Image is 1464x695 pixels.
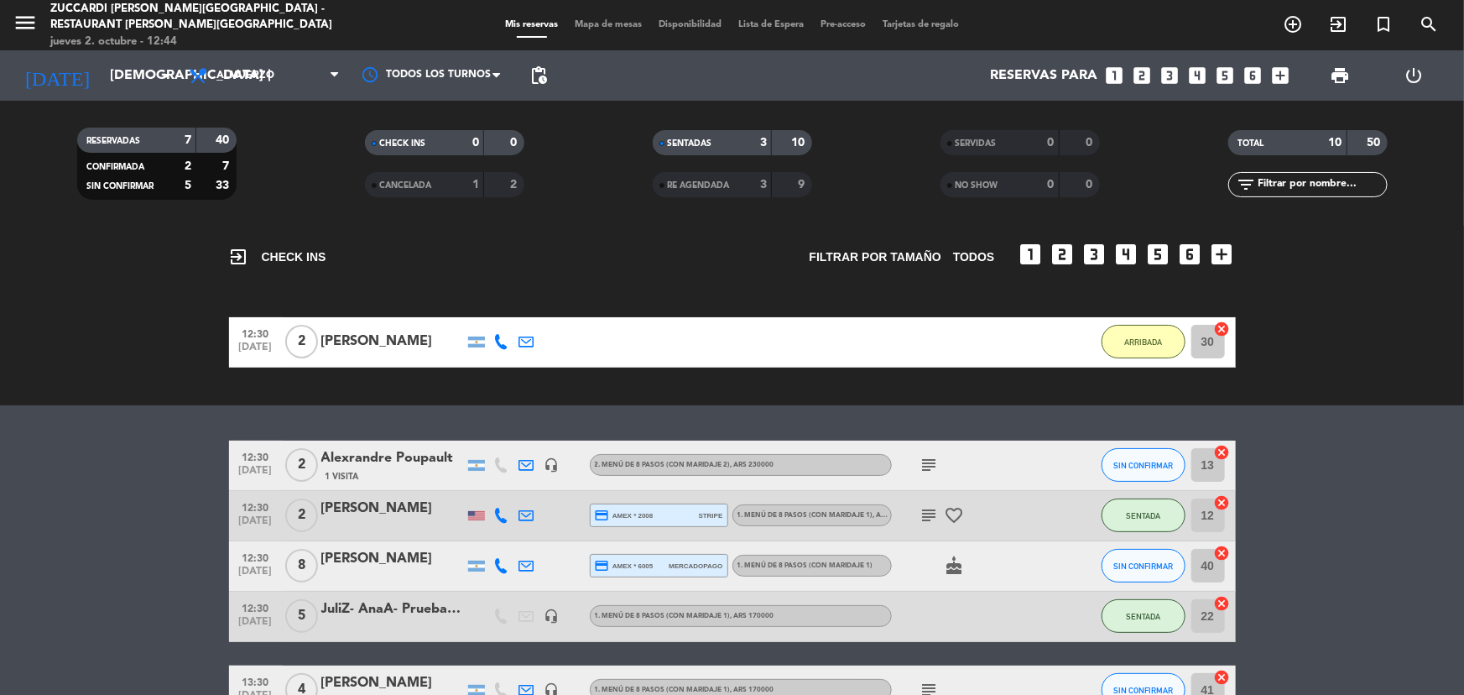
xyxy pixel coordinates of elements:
span: Disponibilidad [650,20,730,29]
span: 12:30 [235,497,277,516]
span: Tarjetas de regalo [874,20,967,29]
span: 12:30 [235,547,277,567]
span: TODOS [953,248,995,267]
i: add_circle_outline [1283,14,1303,34]
span: 1. MENÚ DE 8 PASOS (con maridaje 1) [595,687,774,693]
div: [PERSON_NAME] [321,498,464,520]
div: Zuccardi [PERSON_NAME][GEOGRAPHIC_DATA] - Restaurant [PERSON_NAME][GEOGRAPHIC_DATA] [50,1,353,34]
i: exit_to_app [1328,14,1348,34]
span: 2. MENÚ DE 8 PASOS (con maridaje 2) [595,462,774,468]
i: looks_two [1131,65,1153,86]
i: headset_mic [544,457,560,473]
i: subject [920,455,940,475]
span: 1. MENÚ DE 8 PASOS (con maridaje 1) [595,613,774,619]
input: Filtrar por nombre... [1257,175,1387,194]
span: CHECK INS [229,247,326,267]
i: cake [945,556,965,576]
i: credit_card [595,508,610,523]
span: TOTAL [1238,139,1264,148]
span: [DATE] [235,566,277,585]
span: RE AGENDADA [668,181,730,190]
i: looks_one [1018,241,1045,268]
i: headset_mic [544,609,560,624]
strong: 5 [185,180,191,191]
span: 5 [285,599,318,633]
span: SENTADAS [668,139,712,148]
span: amex * 2008 [595,508,654,523]
span: Filtrar por tamaño [810,248,941,267]
span: 8 [285,549,318,583]
span: Mis reservas [497,20,566,29]
i: looks_4 [1113,241,1140,268]
span: [DATE] [235,342,277,361]
i: looks_3 [1159,65,1180,86]
div: LOG OUT [1378,50,1451,101]
i: add_box [1209,241,1236,268]
span: SIN CONFIRMAR [1113,461,1173,470]
i: subject [920,505,940,525]
i: exit_to_app [229,247,249,267]
strong: 9 [798,179,808,191]
div: JuliZ- AnaA- Prueba menú [321,598,464,620]
i: looks_6 [1242,65,1263,86]
span: RESERVADAS [87,137,141,145]
strong: 2 [185,160,191,172]
strong: 3 [760,179,767,191]
i: cancel [1214,595,1231,612]
button: SIN CONFIRMAR [1102,549,1185,583]
span: , ARS 170000 [731,613,774,619]
span: [DATE] [235,515,277,535]
span: 2 [285,325,318,358]
i: cancel [1214,669,1231,686]
strong: 7 [185,134,191,146]
i: power_settings_new [1404,65,1425,86]
strong: 0 [1048,137,1055,149]
strong: 10 [791,137,808,149]
span: amex * 6005 [595,558,654,573]
i: favorite_border [945,505,965,525]
i: turned_in_not [1373,14,1394,34]
span: pending_actions [529,65,549,86]
span: 13:30 [235,671,277,691]
span: 12:30 [235,598,277,617]
span: CONFIRMADA [87,163,145,171]
span: [DATE] [235,616,277,635]
span: SENTADA [1126,612,1160,621]
span: 12:30 [235,447,277,466]
strong: 50 [1367,137,1383,149]
span: Pre-acceso [812,20,874,29]
span: 1 Visita [326,470,359,483]
i: add_box [1269,65,1291,86]
span: CHECK INS [380,139,426,148]
i: credit_card [595,558,610,573]
span: , ARS 170000 [873,512,917,519]
span: SENTADA [1126,511,1160,520]
span: SERVIDAS [956,139,997,148]
i: looks_6 [1177,241,1204,268]
span: , ARS 170000 [731,687,774,693]
i: filter_list [1237,175,1257,195]
i: looks_two [1050,241,1076,268]
strong: 0 [1086,179,1096,191]
strong: 3 [760,137,767,149]
strong: 1 [472,179,479,191]
i: menu [13,10,38,35]
i: arrow_drop_down [156,65,176,86]
strong: 40 [216,134,232,146]
span: Almuerzo [216,70,274,81]
span: Reservas para [990,68,1097,84]
span: NO SHOW [956,181,998,190]
strong: 2 [510,179,520,191]
button: SENTADA [1102,599,1185,633]
i: looks_3 [1081,241,1108,268]
strong: 0 [1048,179,1055,191]
div: [PERSON_NAME] [321,331,464,353]
span: stripe [699,510,723,521]
i: cancel [1214,321,1231,337]
i: [DATE] [13,57,102,94]
span: CANCELADA [380,181,432,190]
div: [PERSON_NAME] [321,548,464,570]
div: [PERSON_NAME] [321,672,464,694]
span: SIN CONFIRMAR [1113,686,1173,695]
i: looks_one [1103,65,1125,86]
